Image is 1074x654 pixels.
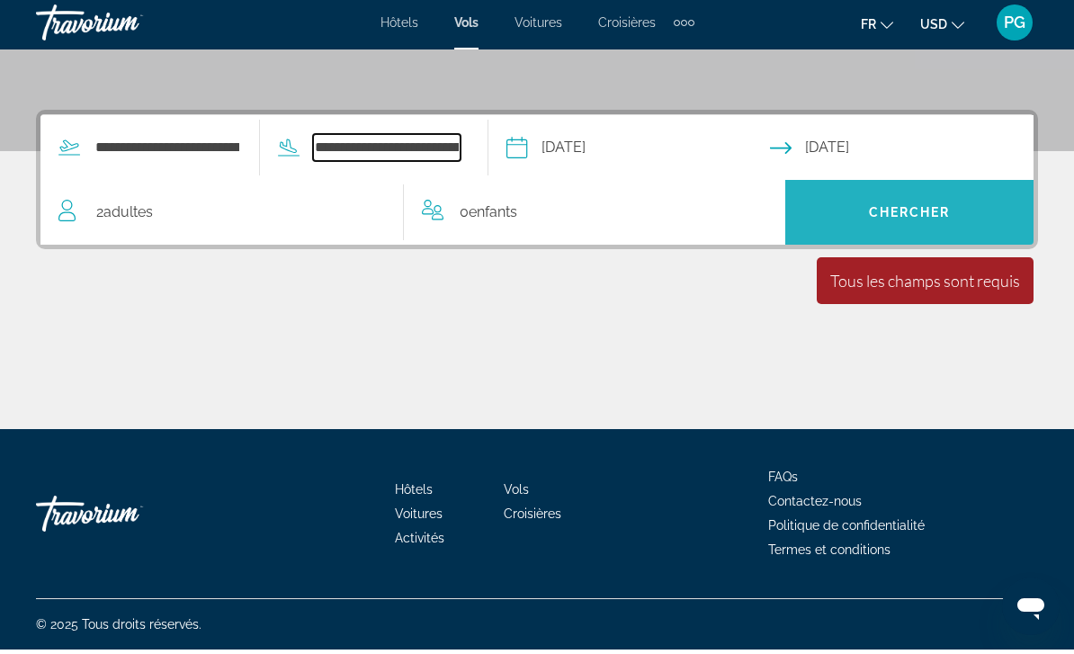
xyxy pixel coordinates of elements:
[861,22,876,36] span: fr
[40,119,1034,249] div: Search widget
[768,474,798,488] a: FAQs
[380,20,418,34] a: Hôtels
[991,8,1038,46] button: User Menu
[36,491,216,545] a: Travorium
[395,535,444,550] a: Activités
[40,184,785,249] button: Travelers: 2 adults, 0 children
[395,511,443,525] a: Voitures
[36,622,201,636] span: © 2025 Tous droits réservés.
[1002,582,1060,640] iframe: Bouton de lancement de la fenêtre de messagerie
[869,210,951,224] span: Chercher
[920,22,947,36] span: USD
[515,20,562,34] a: Voitures
[768,523,925,537] a: Politique de confidentialité
[770,120,1034,184] button: Return date: Nov 2, 2025
[674,13,694,41] button: Extra navigation items
[460,204,517,229] span: 0
[395,487,433,501] a: Hôtels
[469,208,517,225] span: Enfants
[598,20,656,34] a: Croisières
[103,208,153,225] span: Adultes
[504,511,561,525] a: Croisières
[504,487,529,501] a: Vols
[96,204,153,229] span: 2
[830,275,1020,295] div: Tous les champs sont requis
[1004,18,1025,36] span: PG
[920,15,964,41] button: Change currency
[454,20,479,34] a: Vols
[768,547,891,561] a: Termes et conditions
[36,4,216,50] a: Travorium
[785,184,1034,249] button: Chercher
[861,15,893,41] button: Change language
[768,498,862,513] a: Contactez-nous
[506,120,770,184] button: Depart date: Oct 31, 2025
